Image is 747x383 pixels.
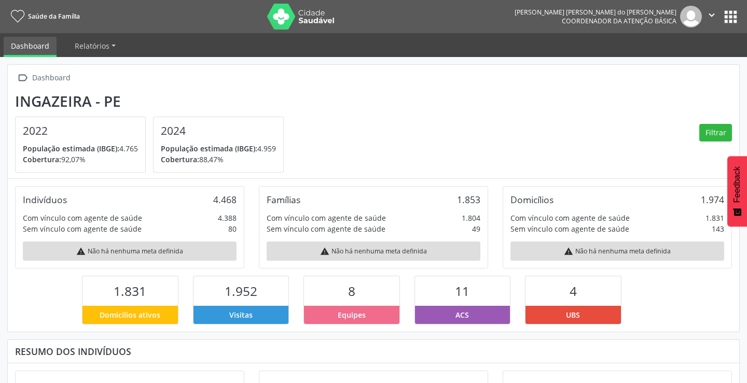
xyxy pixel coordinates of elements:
p: 92,07% [23,154,138,165]
span: Cobertura: [161,154,199,164]
p: 4.959 [161,143,276,154]
span: Coordenador da Atenção Básica [562,17,676,25]
div: 49 [472,223,480,234]
i:  [15,70,30,86]
div: Dashboard [30,70,72,86]
a: Saúde da Família [7,8,80,25]
button:  [702,6,722,27]
div: 1.853 [457,194,480,205]
span: Domicílios ativos [100,309,160,320]
i: warning [564,247,573,256]
span: Equipes [338,309,366,320]
div: 1.831 [706,212,724,223]
span: 4 [570,282,577,300]
div: 4.468 [213,194,237,205]
span: 11 [455,282,469,300]
h4: 2022 [23,124,138,137]
div: Com vínculo com agente de saúde [23,212,142,223]
div: Sem vínculo com agente de saúde [510,223,629,234]
div: 143 [712,223,724,234]
p: 4.765 [23,143,138,154]
span: UBS [566,309,580,320]
div: Ingazeira - PE [15,93,291,110]
i:  [706,9,717,21]
button: apps [722,8,740,26]
div: 80 [228,223,237,234]
h4: 2024 [161,124,276,137]
span: ACS [455,309,469,320]
div: [PERSON_NAME] [PERSON_NAME] do [PERSON_NAME] [515,8,676,17]
span: Relatórios [75,41,109,51]
div: 1.974 [701,194,724,205]
div: Domicílios [510,194,554,205]
div: Indivíduos [23,194,67,205]
span: População estimada (IBGE): [23,144,119,153]
button: Filtrar [699,124,732,141]
div: Não há nenhuma meta definida [510,242,724,261]
div: Famílias [267,194,300,205]
button: Feedback - Mostrar pesquisa [727,156,747,226]
i: warning [320,247,329,256]
span: Saúde da Família [28,12,80,21]
div: Não há nenhuma meta definida [267,242,480,261]
span: 1.831 [114,282,146,300]
div: Não há nenhuma meta definida [23,242,237,261]
p: 88,47% [161,154,276,165]
a:  Dashboard [15,70,72,86]
div: Resumo dos indivíduos [15,346,732,357]
span: População estimada (IBGE): [161,144,257,153]
div: 4.388 [218,212,237,223]
img: img [680,6,702,27]
span: 8 [348,282,355,300]
div: Com vínculo com agente de saúde [510,212,630,223]
div: Sem vínculo com agente de saúde [23,223,142,234]
div: 1.804 [462,212,480,223]
span: Visitas [229,309,253,320]
div: Com vínculo com agente de saúde [267,212,386,223]
a: Dashboard [4,37,57,57]
span: Feedback [732,166,742,203]
span: Cobertura: [23,154,61,164]
i: warning [76,247,86,256]
div: Sem vínculo com agente de saúde [267,223,385,234]
span: 1.952 [225,282,257,300]
a: Relatórios [67,37,123,55]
